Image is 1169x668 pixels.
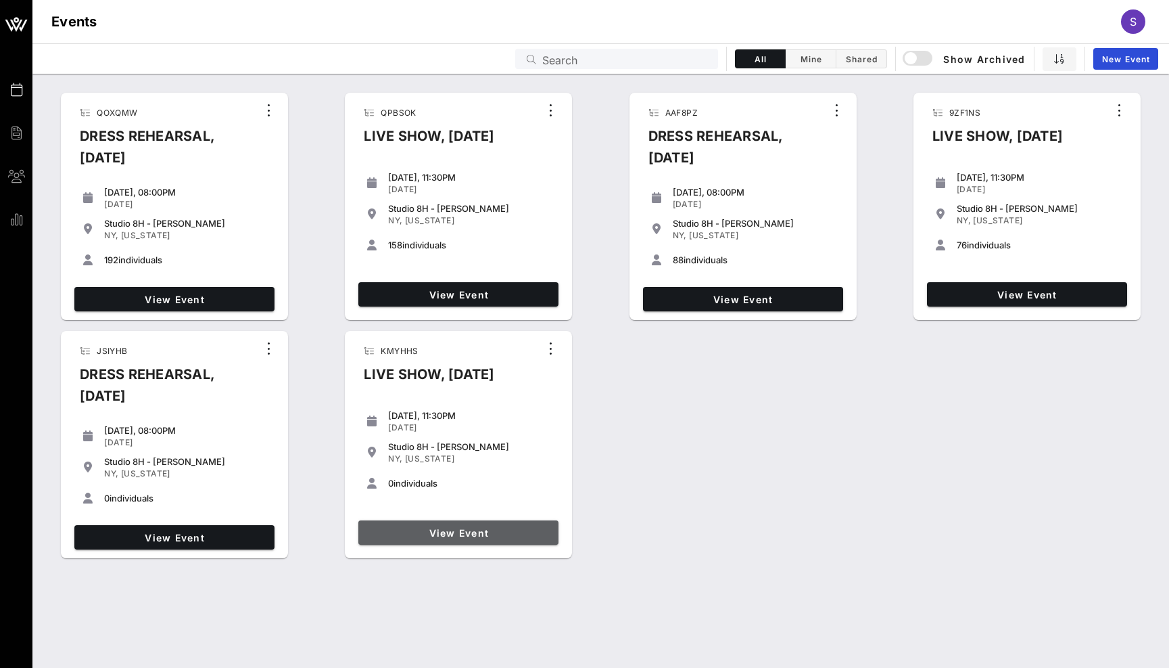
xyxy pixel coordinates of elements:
[1101,54,1150,64] span: New Event
[97,108,137,118] span: QOXQMW
[405,215,454,225] span: [US_STATE]
[957,215,971,225] span: NY,
[358,520,558,545] a: View Event
[648,294,838,305] span: View Event
[69,363,258,418] div: DRESS REHEARSAL, [DATE]
[104,199,269,210] div: [DATE]
[388,240,402,250] span: 158
[735,49,786,68] button: All
[957,172,1122,183] div: [DATE], 11:30PM
[358,282,558,307] a: View Event
[1121,9,1145,34] div: S
[104,254,118,265] span: 192
[388,478,393,489] span: 0
[1093,48,1158,70] a: New Event
[364,527,553,539] span: View Event
[973,215,1022,225] span: [US_STATE]
[957,240,1122,250] div: individuals
[673,218,838,229] div: Studio 8H - [PERSON_NAME]
[388,478,553,489] div: individuals
[74,287,275,311] a: View Event
[121,230,170,240] span: [US_STATE]
[388,203,553,214] div: Studio 8H - [PERSON_NAME]
[744,54,777,64] span: All
[1130,15,1137,28] span: S
[104,230,118,240] span: NY,
[786,49,836,68] button: Mine
[957,203,1122,214] div: Studio 8H - [PERSON_NAME]
[638,125,826,179] div: DRESS REHEARSAL, [DATE]
[104,468,118,478] span: NY,
[673,230,687,240] span: NY,
[932,289,1122,300] span: View Event
[643,287,843,311] a: View Event
[104,493,110,504] span: 0
[121,468,170,478] span: [US_STATE]
[364,289,553,300] span: View Event
[104,187,269,198] div: [DATE], 08:00PM
[844,54,878,64] span: Shared
[80,532,269,543] span: View Event
[388,410,553,421] div: [DATE], 11:30PM
[957,184,1122,195] div: [DATE]
[388,184,553,195] div: [DATE]
[388,172,553,183] div: [DATE], 11:30PM
[794,54,828,64] span: Mine
[904,47,1026,71] button: Show Archived
[353,363,505,396] div: LIVE SHOW, [DATE]
[927,282,1127,307] a: View Event
[949,108,980,118] span: 9ZF1NS
[104,437,269,448] div: [DATE]
[74,525,275,550] a: View Event
[51,11,97,32] h1: Events
[689,230,738,240] span: [US_STATE]
[381,108,416,118] span: QPBSOK
[388,453,402,464] span: NY,
[673,254,684,265] span: 88
[388,240,553,250] div: individuals
[673,187,838,198] div: [DATE], 08:00PM
[104,425,269,436] div: [DATE], 08:00PM
[97,346,127,356] span: JSIYHB
[388,422,553,433] div: [DATE]
[388,441,553,452] div: Studio 8H - [PERSON_NAME]
[922,125,1074,158] div: LIVE SHOW, [DATE]
[104,254,269,265] div: individuals
[353,125,505,158] div: LIVE SHOW, [DATE]
[80,294,269,305] span: View Event
[104,493,269,504] div: individuals
[381,346,418,356] span: KMYHHS
[405,453,454,464] span: [US_STATE]
[104,456,269,467] div: Studio 8H - [PERSON_NAME]
[104,218,269,229] div: Studio 8H - [PERSON_NAME]
[905,51,1025,67] span: Show Archived
[673,199,838,210] div: [DATE]
[388,215,402,225] span: NY,
[665,108,698,118] span: AAF8PZ
[69,125,258,179] div: DRESS REHEARSAL, [DATE]
[957,240,967,250] span: 76
[673,254,838,265] div: individuals
[836,49,887,68] button: Shared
